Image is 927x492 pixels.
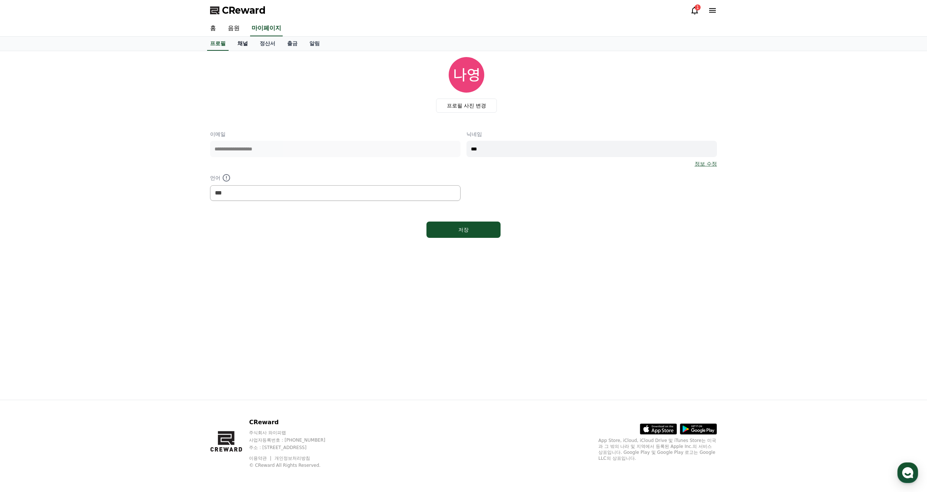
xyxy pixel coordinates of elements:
[210,173,461,182] p: 언어
[249,456,272,461] a: 이용약관
[222,21,246,36] a: 음원
[210,130,461,138] p: 이메일
[598,438,717,461] p: App Store, iCloud, iCloud Drive 및 iTunes Store는 미국과 그 밖의 나라 및 지역에서 등록된 Apple Inc.의 서비스 상표입니다. Goo...
[249,418,339,427] p: CReward
[210,4,266,16] a: CReward
[436,99,497,113] label: 프로필 사진 변경
[275,456,310,461] a: 개인정보처리방침
[249,430,339,436] p: 주식회사 와이피랩
[249,445,339,451] p: 주소 : [STREET_ADDRESS]
[49,235,96,253] a: 대화
[204,21,222,36] a: 홈
[222,4,266,16] span: CReward
[68,246,77,252] span: 대화
[449,57,484,93] img: profile_image
[114,246,123,252] span: 설정
[441,226,486,233] div: 저장
[281,37,303,51] a: 출금
[232,37,254,51] a: 채널
[250,21,283,36] a: 마이페이지
[23,246,28,252] span: 홈
[695,160,717,167] a: 정보 수정
[2,235,49,253] a: 홈
[303,37,326,51] a: 알림
[249,462,339,468] p: © CReward All Rights Reserved.
[249,437,339,443] p: 사업자등록번호 : [PHONE_NUMBER]
[426,222,501,238] button: 저장
[254,37,281,51] a: 정산서
[96,235,142,253] a: 설정
[695,4,701,10] div: 1
[690,6,699,15] a: 1
[207,37,229,51] a: 프로필
[466,130,717,138] p: 닉네임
